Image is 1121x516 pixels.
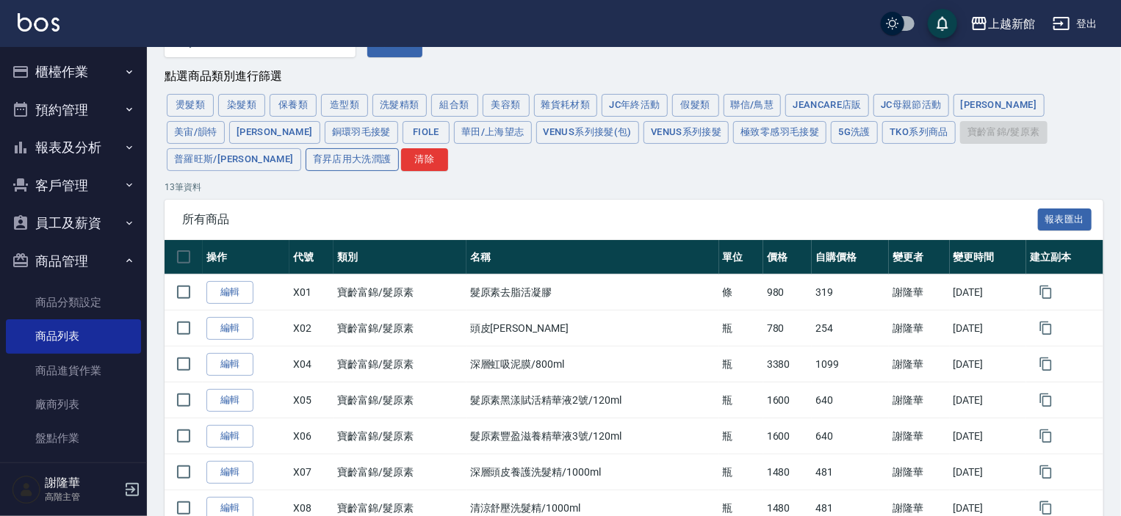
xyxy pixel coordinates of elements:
[289,454,334,490] td: X07
[719,240,763,275] th: 單位
[950,382,1027,418] td: [DATE]
[954,94,1045,117] button: [PERSON_NAME]
[889,346,950,382] td: 謝隆華
[889,310,950,346] td: 謝隆華
[334,454,466,490] td: 寶齡富錦/髮原素
[289,346,334,382] td: X04
[724,94,782,117] button: 聯信/鳥慧
[466,382,719,418] td: 髮原素黑漾賦活精華液2號/120ml
[719,418,763,454] td: 瓶
[950,346,1027,382] td: [DATE]
[6,128,141,167] button: 報表及分析
[812,418,889,454] td: 640
[1038,211,1092,225] a: 報表匯出
[466,240,719,275] th: 名稱
[334,275,466,310] td: 寶齡富錦/髮原素
[719,382,763,418] td: 瓶
[6,461,141,499] button: 行銷工具
[763,310,812,346] td: 780
[763,418,812,454] td: 1600
[812,382,889,418] td: 640
[763,346,812,382] td: 3380
[672,94,719,117] button: 假髮類
[229,121,320,144] button: [PERSON_NAME]
[889,418,950,454] td: 謝隆華
[289,418,334,454] td: X06
[466,275,719,310] td: 髮原素去脂活凝膠
[289,240,334,275] th: 代號
[334,382,466,418] td: 寶齡富錦/髮原素
[325,121,398,144] button: 銅環羽毛接髮
[6,421,141,455] a: 盤點作業
[372,94,427,117] button: 洗髮精類
[889,454,950,490] td: 謝隆華
[889,382,950,418] td: 謝隆華
[6,354,141,388] a: 商品進貨作業
[203,240,289,275] th: 操作
[454,121,532,144] button: 華田/上海望志
[719,275,763,310] td: 條
[6,319,141,353] a: 商品列表
[466,346,719,382] td: 深層虹吸泥膜/800ml
[431,94,478,117] button: 組合類
[206,281,253,304] a: 編輯
[763,454,812,490] td: 1480
[6,242,141,280] button: 商品管理
[602,94,667,117] button: JC年終活動
[466,310,719,346] td: 頭皮[PERSON_NAME]
[6,167,141,205] button: 客戶管理
[988,15,1035,33] div: 上越新館
[334,310,466,346] td: 寶齡富錦/髮原素
[889,275,950,310] td: 謝隆華
[950,310,1027,346] td: [DATE]
[889,240,950,275] th: 變更者
[18,13,60,32] img: Logo
[719,454,763,490] td: 瓶
[733,121,826,144] button: 極致零感羽毛接髮
[206,425,253,448] a: 編輯
[719,310,763,346] td: 瓶
[165,181,1103,194] p: 13 筆資料
[763,275,812,310] td: 980
[401,148,448,171] button: 清除
[950,418,1027,454] td: [DATE]
[812,240,889,275] th: 自購價格
[289,310,334,346] td: X02
[6,286,141,319] a: 商品分類設定
[167,121,225,144] button: 美宙/韻特
[950,275,1027,310] td: [DATE]
[873,94,949,117] button: JC母親節活動
[763,382,812,418] td: 1600
[6,388,141,421] a: 廠商列表
[1038,208,1092,231] button: 報表匯出
[466,454,719,490] td: 深層頭皮養護洗髮精/1000ml
[785,94,869,117] button: JeanCare店販
[12,475,41,504] img: Person
[334,346,466,382] td: 寶齡富錦/髮原素
[270,94,317,117] button: 保養類
[812,346,889,382] td: 1099
[812,275,889,310] td: 319
[534,94,598,117] button: 雜貨耗材類
[206,389,253,412] a: 編輯
[165,69,1103,84] div: 點選商品類別進行篩選
[6,204,141,242] button: 員工及薪資
[1026,240,1103,275] th: 建立副本
[812,310,889,346] td: 254
[719,346,763,382] td: 瓶
[167,148,301,171] button: 普羅旺斯/[PERSON_NAME]
[334,418,466,454] td: 寶齡富錦/髮原素
[763,240,812,275] th: 價格
[6,53,141,91] button: 櫃檯作業
[334,240,466,275] th: 類別
[403,121,450,144] button: FIOLE
[644,121,729,144] button: Venus系列接髮
[206,317,253,340] a: 編輯
[1047,10,1103,37] button: 登出
[45,490,120,504] p: 高階主管
[167,94,214,117] button: 燙髮類
[483,94,530,117] button: 美容類
[812,454,889,490] td: 481
[306,148,399,171] button: 育昇店用大洗潤護
[289,382,334,418] td: X05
